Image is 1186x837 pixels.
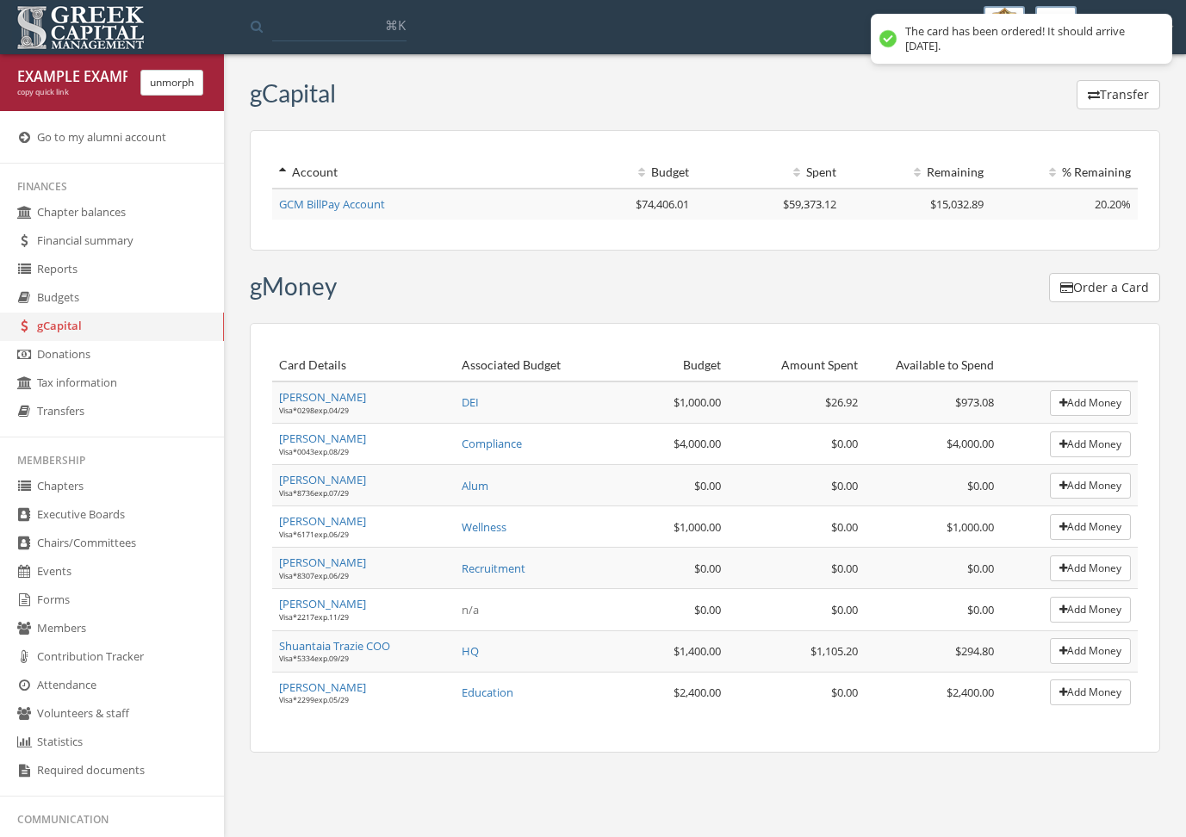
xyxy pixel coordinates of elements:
button: Add Money [1050,679,1131,705]
button: Add Money [1050,431,1131,457]
span: $0.00 [694,602,721,617]
a: [PERSON_NAME] [279,596,366,611]
span: $0.00 [831,436,858,451]
span: $15,032.89 [930,196,984,212]
div: Visa * 5334 exp. 09 / 29 [279,654,448,665]
th: Associated Budget [455,350,592,381]
a: HQ [462,643,479,659]
th: Amount Spent [728,350,865,381]
span: $0.00 [831,685,858,700]
th: Budget [591,350,728,381]
span: $0.00 [967,602,994,617]
a: Alum [462,478,488,493]
a: [PERSON_NAME] [279,431,366,446]
span: $74,406.01 [636,196,689,212]
a: [PERSON_NAME] [279,679,366,695]
div: Visa * 8736 exp. 07 / 29 [279,488,448,499]
div: Visa * 0298 exp. 04 / 29 [279,406,448,417]
span: $0.00 [831,519,858,535]
span: 20.20% [1095,196,1131,212]
button: Order a Card [1049,273,1160,302]
button: Add Money [1050,390,1131,416]
span: $4,000.00 [674,436,721,451]
span: $4,000.00 [947,436,994,451]
span: $2,400.00 [674,685,721,700]
a: Compliance [462,436,522,451]
div: Spent [703,164,836,181]
button: Add Money [1050,514,1131,540]
span: $294.80 [955,643,994,659]
a: GCM BillPay Account [279,196,385,212]
button: Add Money [1050,555,1131,581]
th: Available to Spend [865,350,1002,381]
div: Visa * 2217 exp. 11 / 29 [279,612,448,623]
div: % Remaining [997,164,1131,181]
div: Remaining [850,164,984,181]
span: $0.00 [831,602,858,617]
div: copy quick link [17,87,127,98]
a: DEI [462,394,479,410]
div: EXAMPLE EXAMPLE [17,67,127,87]
span: $26.92 [825,394,858,410]
a: [PERSON_NAME] [279,389,366,405]
a: [PERSON_NAME] [279,513,366,529]
div: E EXAMPLE [1087,6,1173,35]
a: [PERSON_NAME] [279,472,366,487]
div: Visa * 2299 exp. 05 / 29 [279,695,448,706]
span: $0.00 [694,478,721,493]
div: Visa * 0043 exp. 08 / 29 [279,447,448,458]
button: Add Money [1050,638,1131,664]
button: unmorph [140,70,203,96]
span: n/a [462,602,479,617]
a: Shuantaia Trazie COO [279,638,390,654]
span: $2,400.00 [947,685,994,700]
a: [PERSON_NAME] [279,555,366,570]
span: $0.00 [831,478,858,493]
span: $0.00 [967,561,994,576]
span: $1,105.20 [810,643,858,659]
div: The card has been ordered! It should arrive [DATE]. [905,24,1155,53]
button: Add Money [1050,597,1131,623]
span: $1,000.00 [947,519,994,535]
div: Visa * 6171 exp. 06 / 29 [279,530,448,541]
span: $59,373.12 [783,196,836,212]
th: Card Details [272,350,455,381]
span: $1,000.00 [674,519,721,535]
a: Education [462,685,513,700]
span: $0.00 [831,561,858,576]
div: Budget [556,164,690,181]
div: Visa * 8307 exp. 06 / 29 [279,571,448,582]
a: Recruitment [462,561,525,576]
h3: gCapital [250,80,336,107]
span: $973.08 [955,394,994,410]
h3: gMoney [250,273,337,300]
div: Account [279,164,543,181]
button: Transfer [1077,80,1160,109]
span: $1,000.00 [674,394,721,410]
span: $1,400.00 [674,643,721,659]
a: Wellness [462,519,506,535]
span: ⌘K [385,16,406,34]
span: $0.00 [967,478,994,493]
span: $0.00 [694,561,721,576]
button: Add Money [1050,473,1131,499]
